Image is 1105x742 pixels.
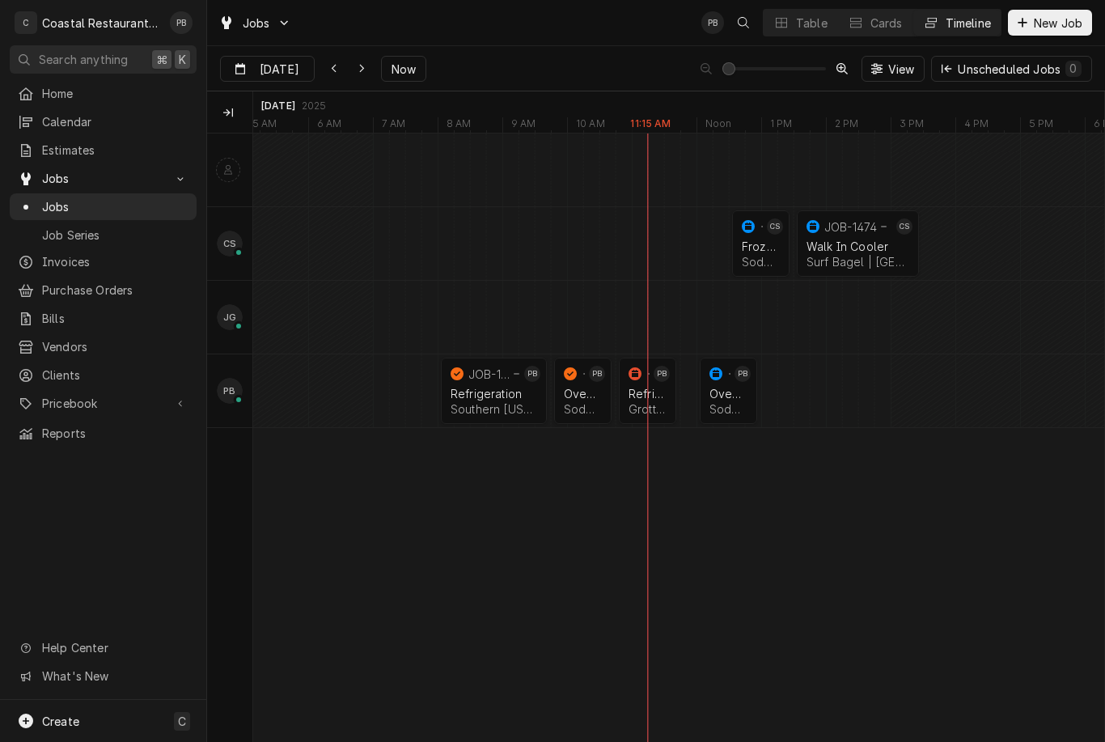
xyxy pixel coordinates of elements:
[468,367,510,381] div: JOB-1529
[10,362,197,388] a: Clients
[451,387,537,401] div: Refrigeration
[42,170,164,187] span: Jobs
[629,387,667,401] div: Refrigeration
[10,248,197,275] a: Invoices
[701,11,724,34] div: PB
[42,113,188,130] span: Calendar
[10,108,197,135] a: Calendar
[709,387,747,401] div: Oven Repair
[630,117,671,130] label: 11:15 AM
[891,117,933,135] div: 3 PM
[179,51,186,68] span: K
[761,117,801,135] div: 1 PM
[178,713,186,730] span: C
[42,639,187,656] span: Help Center
[885,61,918,78] span: View
[217,378,243,404] div: Phill Blush's Avatar
[42,395,164,412] span: Pricebook
[10,193,197,220] a: Jobs
[696,117,740,135] div: Noon
[735,366,751,382] div: PB
[564,402,602,416] div: Sodel Concepts | [GEOGRAPHIC_DATA], 19971
[524,366,540,382] div: PB
[767,218,783,235] div: CS
[156,51,167,68] span: ⌘
[896,218,912,235] div: Chris Sockriter's Avatar
[896,218,912,235] div: CS
[42,142,188,159] span: Estimates
[42,198,188,215] span: Jobs
[243,15,270,32] span: Jobs
[870,15,903,32] div: Cards
[39,51,128,68] span: Search anything
[742,255,780,269] div: Sodel Concepts | [PERSON_NAME][GEOGRAPHIC_DATA], 19930
[1069,60,1078,77] div: 0
[629,402,667,416] div: Grotto's Pizza | [GEOGRAPHIC_DATA], 19971
[1031,15,1086,32] span: New Job
[589,366,605,382] div: PB
[10,420,197,447] a: Reports
[10,137,197,163] a: Estimates
[826,117,867,135] div: 2 PM
[10,165,197,192] a: Go to Jobs
[701,11,724,34] div: Phill Blush's Avatar
[42,227,188,244] span: Job Series
[42,668,187,685] span: What's New
[15,11,37,34] div: C
[10,80,197,107] a: Home
[931,56,1092,82] button: Unscheduled Jobs0
[807,240,909,253] div: Walk In Cooler
[308,117,350,135] div: 6 AM
[862,56,925,82] button: View
[207,134,252,742] div: left
[1020,117,1062,135] div: 5 PM
[767,218,783,235] div: Chris Sockriter's Avatar
[302,100,327,112] div: 2025
[10,390,197,417] a: Go to Pricebook
[10,634,197,661] a: Go to Help Center
[42,338,188,355] span: Vendors
[709,402,747,416] div: Sodel Concepts | [GEOGRAPHIC_DATA], 19971
[42,15,161,32] div: Coastal Restaurant Repair
[730,10,756,36] button: Open search
[207,91,256,134] div: Technicians column. SPACE for context menu
[524,366,540,382] div: Phill Blush's Avatar
[220,56,315,82] button: [DATE]
[807,255,909,269] div: Surf Bagel | [GEOGRAPHIC_DATA], 19944
[10,663,197,689] a: Go to What's New
[735,366,751,382] div: Phill Blush's Avatar
[946,15,991,32] div: Timeline
[217,304,243,330] div: JG
[217,378,243,404] div: PB
[796,15,828,32] div: Table
[42,310,188,327] span: Bills
[253,134,1104,742] div: normal
[438,117,480,135] div: 8 AM
[564,387,602,401] div: Oven Repair
[217,304,243,330] div: James Gatton's Avatar
[373,117,414,135] div: 7 AM
[217,231,243,257] div: CS
[10,277,197,303] a: Purchase Orders
[502,117,544,135] div: 9 AM
[654,366,670,382] div: Phill Blush's Avatar
[42,253,188,270] span: Invoices
[42,367,188,384] span: Clients
[170,11,193,34] div: Phill Blush's Avatar
[10,222,197,248] a: Job Series
[958,61,1082,78] div: Unscheduled Jobs
[824,220,877,234] div: JOB-1474
[10,333,197,360] a: Vendors
[42,425,188,442] span: Reports
[212,10,298,36] a: Go to Jobs
[261,100,295,112] div: [DATE]
[10,305,197,332] a: Bills
[15,11,37,34] div: Coastal Restaurant Repair's Avatar
[742,240,780,253] div: Frozen Drink Machine
[654,366,670,382] div: PB
[10,45,197,74] button: Search anything⌘K
[567,117,613,135] div: 10 AM
[42,714,79,728] span: Create
[388,61,419,78] span: Now
[381,56,426,82] button: Now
